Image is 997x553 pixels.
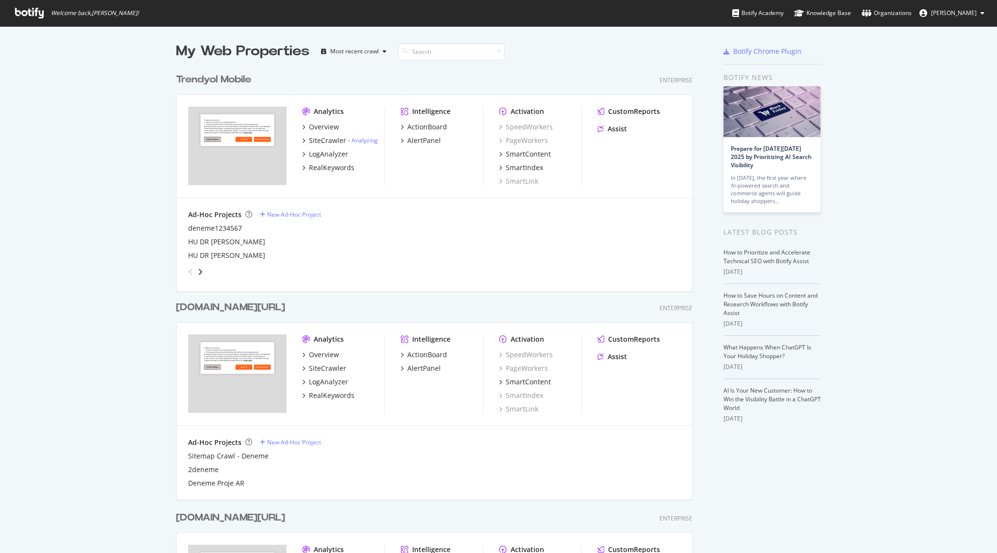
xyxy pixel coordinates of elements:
a: HU DR [PERSON_NAME] [188,251,265,260]
a: SmartLink [499,176,538,186]
div: My Web Properties [176,42,309,61]
a: PageWorkers [499,136,548,145]
div: Activation [511,334,544,344]
a: AlertPanel [401,363,441,373]
div: Enterprise [659,76,692,84]
div: SiteCrawler [309,136,346,145]
div: Most recent crawl [330,48,379,54]
div: Activation [511,107,544,116]
div: Organizations [862,8,912,18]
div: LogAnalyzer [309,149,348,159]
a: Sitemap Crawl - Deneme [188,451,269,461]
a: Assist [597,352,627,362]
a: CustomReports [597,334,660,344]
a: Analyzing [352,136,378,144]
a: SmartIndex [499,163,543,173]
a: Overview [302,350,339,360]
div: CustomReports [608,107,660,116]
div: RealKeywords [309,391,354,400]
div: Trendyol Mobile [176,73,251,87]
div: AlertPanel [407,363,441,373]
input: Search [398,43,505,60]
div: Enterprise [659,304,692,312]
div: [DOMAIN_NAME][URL] [176,300,285,315]
img: trendyol.com [188,107,287,185]
div: [DATE] [724,319,821,328]
a: AI Is Your New Customer: How to Win the Visibility Battle in a ChatGPT World [724,386,821,412]
div: Assist [608,352,627,362]
div: Overview [309,122,339,132]
div: SmartIndex [499,391,543,400]
a: New Ad-Hoc Project [260,438,321,446]
div: [DATE] [724,363,821,371]
div: Analytics [314,334,344,344]
div: Enterprise [659,514,692,522]
a: [DOMAIN_NAME][URL] [176,511,289,525]
div: [DATE] [724,268,821,276]
div: In [DATE], the first year where AI-powered search and commerce agents will guide holiday shoppers… [731,174,813,205]
div: [DATE] [724,414,821,423]
div: Latest Blog Posts [724,227,821,237]
div: SiteCrawler [309,363,346,373]
a: Overview [302,122,339,132]
a: Botify Chrome Plugin [724,47,802,56]
div: Deneme Proje AR [188,478,244,488]
a: What Happens When ChatGPT Is Your Holiday Shopper? [724,343,811,360]
a: SmartLink [499,404,538,414]
span: Welcome back, [PERSON_NAME] ! [51,9,139,17]
div: SmartContent [506,377,551,387]
div: Botify news [724,72,821,83]
div: angle-left [184,264,197,280]
div: Ad-Hoc Projects [188,210,241,220]
button: Most recent crawl [317,44,390,59]
a: LogAnalyzer [302,377,348,387]
a: SmartContent [499,377,551,387]
div: Analytics [314,107,344,116]
a: 2deneme [188,465,219,474]
div: angle-right [197,267,204,277]
a: How to Save Hours on Content and Research Workflows with Botify Assist [724,291,818,317]
div: ActionBoard [407,350,447,360]
a: AlertPanel [401,136,441,145]
a: [DOMAIN_NAME][URL] [176,300,289,315]
div: AlertPanel [407,136,441,145]
div: ActionBoard [407,122,447,132]
span: Buğra Tam [931,9,977,17]
div: SmartContent [506,149,551,159]
div: Intelligence [412,107,450,116]
a: SiteCrawler [302,363,346,373]
a: RealKeywords [302,391,354,400]
div: Botify Chrome Plugin [733,47,802,56]
a: New Ad-Hoc Project [260,210,321,219]
div: CustomReports [608,334,660,344]
div: SmartIndex [506,163,543,173]
button: [PERSON_NAME] [912,5,992,21]
a: ActionBoard [401,122,447,132]
div: SpeedWorkers [499,122,553,132]
a: Assist [597,124,627,134]
a: LogAnalyzer [302,149,348,159]
a: deneme1234567 [188,223,242,233]
a: RealKeywords [302,163,354,173]
div: Botify Academy [732,8,784,18]
a: SpeedWorkers [499,350,553,360]
div: New Ad-Hoc Project [267,210,321,219]
div: RealKeywords [309,163,354,173]
div: LogAnalyzer [309,377,348,387]
a: HU DR [PERSON_NAME] [188,237,265,247]
a: SiteCrawler- Analyzing [302,136,378,145]
div: Knowledge Base [794,8,851,18]
a: PageWorkers [499,363,548,373]
a: How to Prioritize and Accelerate Technical SEO with Botify Assist [724,248,810,265]
a: SmartContent [499,149,551,159]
